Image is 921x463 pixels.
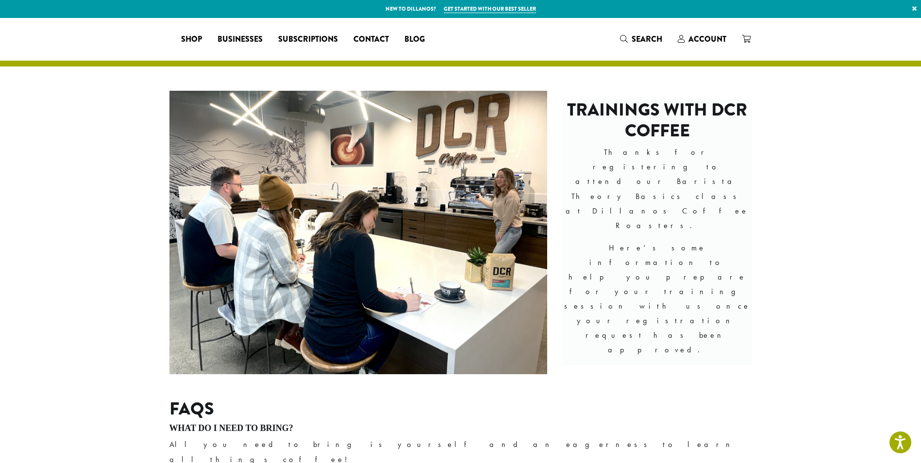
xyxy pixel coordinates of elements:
a: Shop [173,32,210,47]
p: Here’s some information to help you prepare for your training session with us once your registrat... [563,241,752,358]
h2: TRAININGS WITH DCR COFFEE [563,99,752,141]
span: Search [632,33,662,45]
p: Thanks for registering to attend our Barista Theory Basics class at Dillanos Coffee Roasters. [563,145,752,232]
img: Trainings at Dillanos Coffee Roasters [169,91,548,374]
span: Subscriptions [278,33,338,46]
a: Search [612,31,670,47]
span: Contact [353,33,389,46]
a: Get started with our best seller [444,5,536,13]
span: Account [688,33,726,45]
h2: FAQs [169,398,752,419]
span: Blog [404,33,425,46]
span: Shop [181,33,202,46]
span: Businesses [218,33,263,46]
h4: What do I need to bring? [169,423,752,434]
